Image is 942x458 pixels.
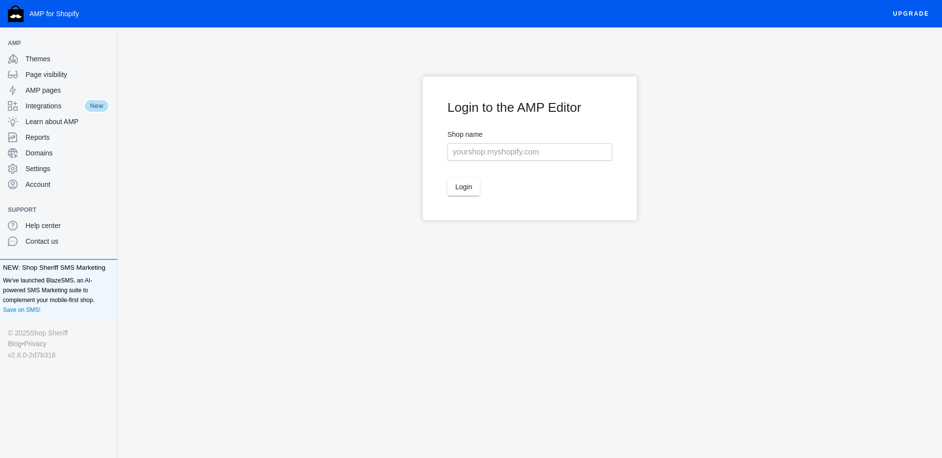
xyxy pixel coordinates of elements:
a: Account [4,177,113,192]
span: AMP pages [26,85,109,95]
span: Page visibility [26,70,109,79]
span: Settings [26,164,109,174]
h1: Login to the AMP Editor [447,101,612,114]
a: Page visibility [4,67,113,82]
span: Account [26,179,109,189]
input: yourshop.myshopify.com [447,143,612,161]
button: Add a sales channel [100,41,115,45]
span: Contact us [26,236,109,246]
label: Shop name [447,128,612,141]
a: AMP pages [4,82,113,98]
span: Integrations [26,101,84,111]
button: Login [447,178,480,196]
span: Reports [26,132,109,142]
img: Shop Sheriff Logo [8,5,24,22]
span: AMP for Shopify [29,10,79,18]
span: New [84,99,109,113]
a: Contact us [4,233,113,249]
span: Themes [26,54,109,64]
a: Themes [4,51,113,67]
span: AMP [8,38,100,48]
span: Upgrade [893,5,929,23]
a: Reports [4,129,113,145]
span: Support [8,205,100,215]
a: Settings [4,161,113,177]
a: Learn about AMP [4,114,113,129]
a: IntegrationsNew [4,98,113,114]
button: Add a sales channel [100,208,115,212]
span: Help center [26,221,109,230]
span: Domains [26,148,109,158]
span: Login [455,183,472,191]
a: Domains [4,145,113,161]
button: Upgrade [885,5,937,23]
span: Learn about AMP [26,117,109,127]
